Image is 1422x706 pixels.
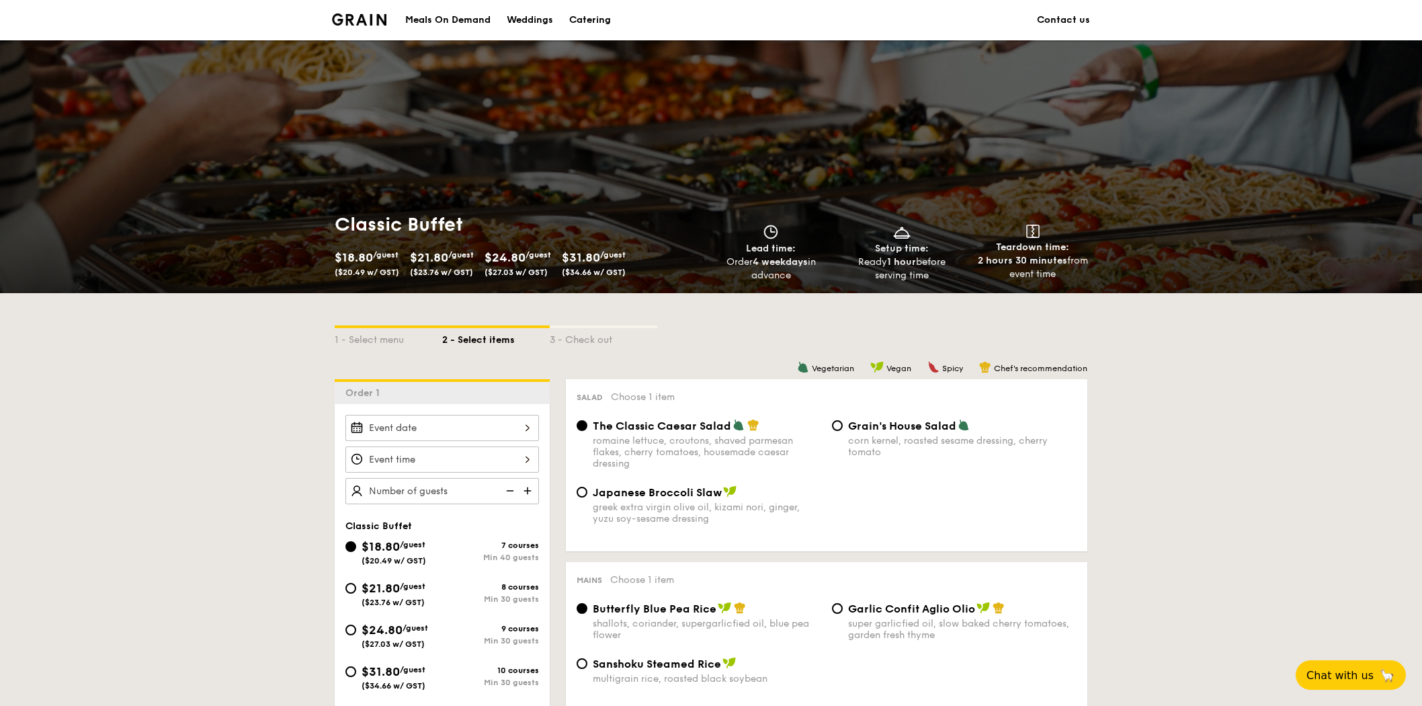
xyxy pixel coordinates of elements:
div: greek extra virgin olive oil, kizami nori, ginger, yuzu soy-sesame dressing [593,502,821,524]
div: 10 courses [442,666,539,675]
span: Sanshoku Steamed Rice [593,658,721,670]
span: Butterfly Blue Pea Rice [593,602,716,615]
span: /guest [600,250,626,260]
img: icon-reduce.1d2dbef1.svg [499,478,519,504]
span: Lead time: [746,243,796,254]
span: Japanese Broccoli Slaw [593,486,722,499]
div: Min 30 guests [442,594,539,604]
span: $18.80 [362,539,400,554]
span: Vegetarian [812,364,854,373]
div: 7 courses [442,541,539,550]
input: $18.80/guest($20.49 w/ GST)7 coursesMin 40 guests [345,541,356,552]
span: Setup time: [875,243,929,254]
input: $31.80/guest($34.66 w/ GST)10 coursesMin 30 guests [345,666,356,677]
span: ($34.66 w/ GST) [562,268,626,277]
span: /guest [526,250,551,260]
input: Japanese Broccoli Slawgreek extra virgin olive oil, kizami nori, ginger, yuzu soy-sesame dressing [577,487,587,498]
img: icon-chef-hat.a58ddaea.svg [993,602,1005,614]
h1: Classic Buffet [335,212,706,237]
div: 8 courses [442,582,539,592]
img: icon-chef-hat.a58ddaea.svg [747,419,759,431]
span: Salad [577,393,603,402]
span: $24.80 [362,623,403,637]
span: ($23.76 w/ GST) [410,268,473,277]
div: corn kernel, roasted sesame dressing, cherry tomato [848,435,1077,458]
input: $21.80/guest($23.76 w/ GST)8 coursesMin 30 guests [345,583,356,594]
img: icon-vegetarian.fe4039eb.svg [733,419,745,431]
div: super garlicfied oil, slow baked cherry tomatoes, garden fresh thyme [848,618,1077,641]
img: icon-teardown.65201eee.svg [1026,225,1040,238]
input: $24.80/guest($27.03 w/ GST)9 coursesMin 30 guests [345,625,356,635]
span: $21.80 [410,250,448,265]
span: /guest [373,250,399,260]
img: icon-vegan.f8ff3823.svg [722,657,736,669]
span: ($20.49 w/ GST) [362,556,426,565]
span: Chef's recommendation [994,364,1087,373]
button: Chat with us🦙 [1296,660,1406,690]
div: Min 30 guests [442,636,539,645]
span: Garlic Confit Aglio Olio [848,602,975,615]
img: icon-spicy.37a8142b.svg [927,361,939,373]
div: 2 - Select items [442,328,550,347]
span: /guest [400,582,425,591]
span: Choose 1 item [611,391,675,403]
strong: 1 hour [887,256,916,268]
span: Teardown time: [996,241,1069,253]
input: Number of guests [345,478,539,504]
div: multigrain rice, roasted black soybean [593,673,821,684]
span: Choose 1 item [610,574,674,586]
span: Chat with us [1306,669,1374,682]
input: Event time [345,446,539,473]
div: Ready before serving time [842,256,962,282]
div: 9 courses [442,624,539,633]
img: icon-chef-hat.a58ddaea.svg [979,361,991,373]
img: icon-vegetarian.fe4039eb.svg [797,361,809,373]
img: icon-vegan.f8ff3823.svg [870,361,884,373]
span: ($27.03 w/ GST) [362,639,425,649]
span: ($20.49 w/ GST) [335,268,399,277]
a: Logotype [332,13,386,26]
img: icon-add.58712e84.svg [519,478,539,504]
strong: 4 weekdays [753,256,808,268]
img: icon-dish.430c3a2e.svg [892,225,912,239]
span: ($34.66 w/ GST) [362,681,425,691]
span: Classic Buffet [345,520,412,532]
span: $21.80 [362,581,400,596]
img: icon-clock.2db775ea.svg [761,225,781,239]
span: 🦙 [1379,668,1395,683]
span: The Classic Caesar Salad [593,420,731,432]
img: icon-vegan.f8ff3823.svg [976,602,990,614]
span: Spicy [942,364,963,373]
span: /guest [400,665,425,674]
input: Sanshoku Steamed Ricemultigrain rice, roasted black soybean [577,658,587,669]
input: Butterfly Blue Pea Riceshallots, coriander, supergarlicfied oil, blue pea flower [577,603,587,614]
span: ($27.03 w/ GST) [485,268,548,277]
img: icon-chef-hat.a58ddaea.svg [734,602,746,614]
input: Event date [345,415,539,441]
span: $31.80 [362,664,400,679]
img: icon-vegan.f8ff3823.svg [718,602,731,614]
span: Mains [577,576,602,585]
input: Garlic Confit Aglio Oliosuper garlicfied oil, slow baked cherry tomatoes, garden fresh thyme [832,603,843,614]
img: Grain [332,13,386,26]
span: Vegan [886,364,911,373]
img: icon-vegan.f8ff3823.svg [723,485,737,498]
span: Grain's House Salad [848,420,956,432]
span: Order 1 [345,387,385,399]
input: Grain's House Saladcorn kernel, roasted sesame dressing, cherry tomato [832,420,843,431]
span: /guest [448,250,474,260]
span: /guest [403,623,428,633]
div: 3 - Check out [550,328,657,347]
span: $18.80 [335,250,373,265]
span: $24.80 [485,250,526,265]
span: $31.80 [562,250,600,265]
div: shallots, coriander, supergarlicfied oil, blue pea flower [593,618,821,641]
input: The Classic Caesar Saladromaine lettuce, croutons, shaved parmesan flakes, cherry tomatoes, house... [577,420,587,431]
img: icon-vegetarian.fe4039eb.svg [958,419,970,431]
div: Min 30 guests [442,678,539,687]
div: Order in advance [711,256,831,282]
div: 1 - Select menu [335,328,442,347]
div: Min 40 guests [442,553,539,562]
div: from event time [972,254,1093,281]
strong: 2 hours 30 minutes [978,255,1067,266]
